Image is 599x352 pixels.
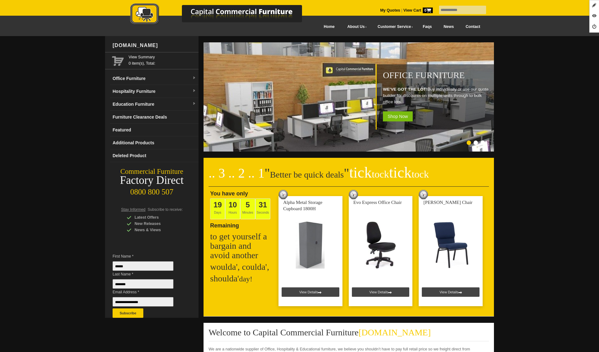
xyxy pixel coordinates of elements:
span: Email Address * [113,289,183,295]
a: Hospitality Furnituredropdown [110,85,199,98]
div: News & Views [127,227,186,233]
img: Office Furniture [204,42,495,152]
span: 0 item(s), Total: [129,54,196,66]
input: First Name * [113,261,173,271]
li: Page dot 3 [480,141,485,145]
a: Office Furnituredropdown [110,72,199,85]
p: Buy individually or use our quote builder for discounts on multiple units through to bulk office ... [383,86,491,105]
span: 0 [423,8,433,13]
span: 5 [246,200,250,209]
span: 19 [214,200,222,209]
h2: shoulda' [210,274,273,284]
h2: Welcome to Capital Commercial Furniture [209,328,489,341]
button: Subscribe [113,308,143,318]
div: [DOMAIN_NAME] [110,36,199,55]
a: Education Furnituredropdown [110,98,199,111]
a: About Us [341,20,371,34]
a: News [438,20,460,34]
img: tick tock deal clock [349,190,358,199]
span: Days [210,198,225,219]
a: Customer Service [371,20,417,34]
span: tick tick [349,164,429,181]
span: Minutes [240,198,255,219]
div: New Releases [127,221,186,227]
strong: View Cart [403,8,433,13]
img: tick tock deal clock [278,190,288,199]
div: 0800 800 507 [105,184,199,196]
a: Additional Products [110,136,199,149]
span: Shop Now [383,111,413,121]
a: Capital Commercial Furniture Logo [113,3,332,28]
img: dropdown [192,76,196,80]
span: You have only [210,190,248,197]
h1: Office Furniture [383,71,491,80]
h2: woulda', coulda', [210,262,273,272]
h2: to get yourself a bargain and avoid another [210,232,273,260]
h2: Better be quick deals [209,168,489,187]
span: Hours [225,198,240,219]
span: Subscribe to receive: [148,207,183,212]
div: Factory Direct [105,176,199,185]
a: Furniture Clearance Deals [110,111,199,124]
img: Capital Commercial Furniture Logo [113,3,332,26]
img: dropdown [192,89,196,93]
img: dropdown [192,102,196,106]
span: tock [372,168,389,180]
span: 31 [259,200,267,209]
span: 10 [229,200,237,209]
a: My Quotes [380,8,400,13]
span: " [265,166,270,180]
a: Office Furniture WE'VE GOT THE LOT!Buy individually or use our quote builder for discounts on mul... [204,148,495,152]
a: Deleted Product [110,149,199,162]
span: Last Name * [113,271,183,277]
span: " [344,166,429,180]
span: Remaining [210,220,239,229]
span: [DOMAIN_NAME] [358,328,431,337]
img: tick tock deal clock [419,190,428,199]
a: Contact [460,20,486,34]
span: First Name * [113,253,183,259]
span: .. 3 .. 2 .. 1 [209,166,265,180]
span: tock [411,168,429,180]
strong: WE'VE GOT THE LOT! [383,87,427,92]
span: day! [239,275,252,283]
a: Faqs [417,20,438,34]
a: View Cart0 [402,8,433,13]
input: Last Name * [113,279,173,289]
span: Stay Informed [121,207,146,212]
li: Page dot 2 [474,141,478,145]
a: Featured [110,124,199,136]
div: Latest Offers [127,214,186,221]
input: Email Address * [113,297,173,307]
a: View Summary [129,54,196,60]
span: Seconds [255,198,270,219]
div: Commercial Furniture [105,167,199,176]
li: Page dot 1 [467,141,471,145]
